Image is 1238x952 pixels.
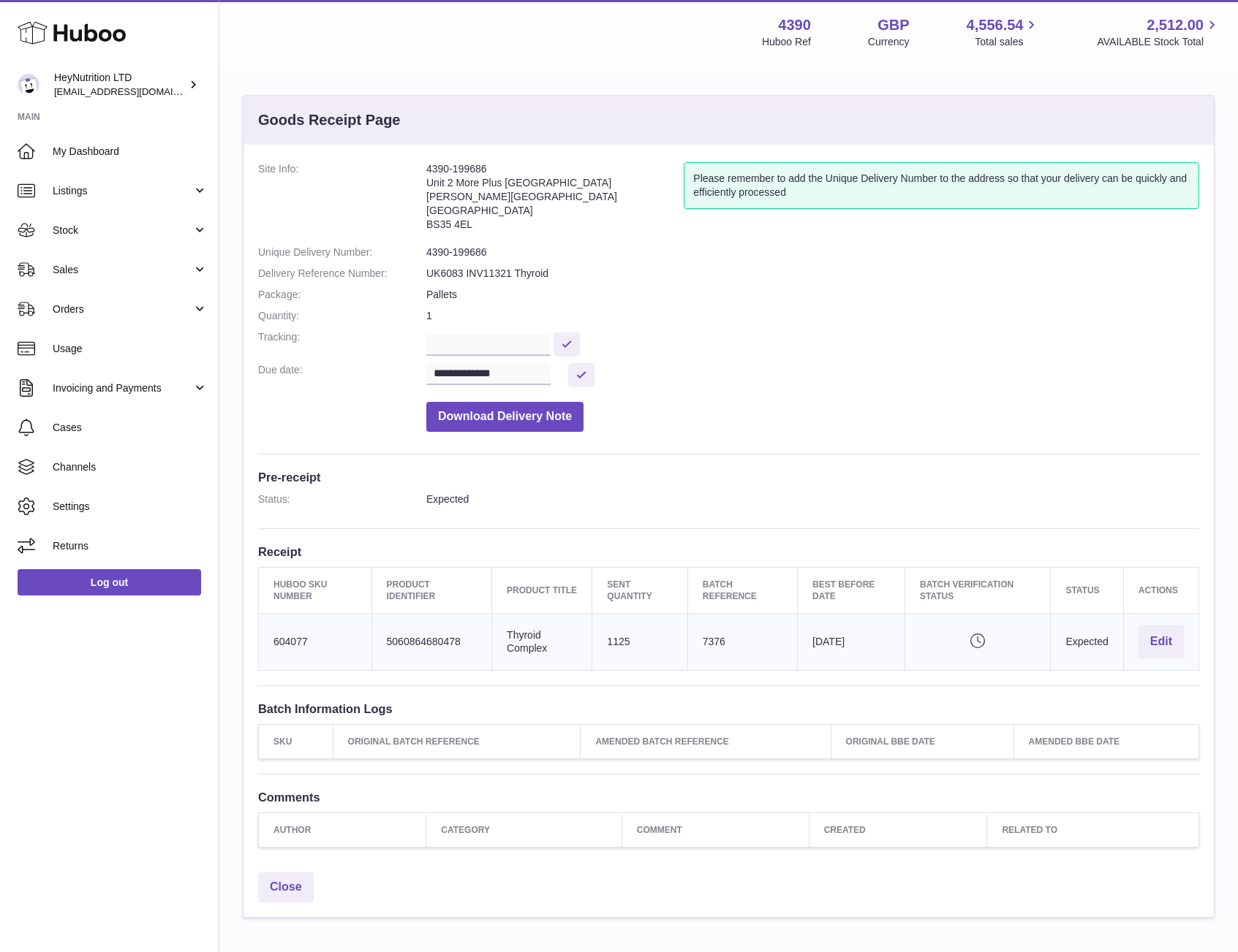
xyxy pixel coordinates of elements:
[877,15,909,35] strong: GBP
[258,245,426,259] dt: Unique Delivery Number:
[426,267,1199,281] dd: UK6083 INV11321 Thyroid
[1147,15,1204,35] span: 2,512.00
[259,724,333,758] th: SKU
[54,85,215,97] span: [EMAIL_ADDRESS][DOMAIN_NAME]
[258,789,1199,805] h3: Comments
[809,813,987,848] th: Created
[18,74,39,96] img: info@heynutrition.com
[492,614,592,671] td: Thyroid Complex
[798,614,905,671] td: [DATE]
[426,309,1199,323] dd: 1
[987,813,1199,848] th: Related to
[53,145,208,159] span: My Dashboard
[868,35,910,49] div: Currency
[1139,625,1184,659] button: Edit
[259,813,426,848] th: Author
[426,245,1199,259] dd: 4390-199686
[258,701,1199,717] h3: Batch Information Logs
[259,567,372,613] th: Huboo SKU Number
[905,567,1050,613] th: Batch Verification Status
[53,500,208,514] span: Settings
[967,15,1024,35] span: 4,556.54
[53,381,192,395] span: Invoicing and Payments
[687,567,797,613] th: Batch Reference
[259,614,372,671] td: 604077
[258,363,426,387] dt: Due date:
[53,539,208,553] span: Returns
[258,288,426,302] dt: Package:
[53,224,192,237] span: Stock
[53,421,208,435] span: Cases
[53,460,208,474] span: Channels
[258,469,1199,485] h3: Pre-receipt
[687,614,797,671] td: 7376
[426,288,1199,302] dd: Pallets
[967,15,1041,49] a: 4,556.54 Total sales
[1014,724,1199,758] th: Amended BBE Date
[684,162,1199,209] div: Please remember to add the Unique Delivery Number to the address so that your delivery can be qui...
[798,567,905,613] th: Best Before Date
[592,614,687,671] td: 1125
[258,330,426,356] dt: Tracking:
[1097,15,1220,49] a: 2,512.00 AVAILABLE Stock Total
[53,342,208,356] span: Usage
[762,35,811,49] div: Huboo Ref
[258,162,426,238] dt: Site Info:
[581,724,831,758] th: Amended Batch Reference
[426,813,622,848] th: Category
[53,263,192,277] span: Sales
[1123,567,1199,613] th: Actions
[53,184,192,198] span: Listings
[258,110,401,130] h3: Goods Receipt Page
[258,492,426,506] dt: Status:
[54,71,186,99] div: HeyNutrition LTD
[258,267,426,281] dt: Delivery Reference Number:
[1051,567,1123,613] th: Status
[492,567,592,613] th: Product title
[975,35,1040,49] span: Total sales
[426,162,684,238] address: 4390-199686 Unit 2 More Plus [GEOGRAPHIC_DATA] [PERSON_NAME][GEOGRAPHIC_DATA] [GEOGRAPHIC_DATA] B...
[18,569,201,595] a: Log out
[258,309,426,323] dt: Quantity:
[622,813,809,848] th: Comment
[333,724,581,758] th: Original Batch Reference
[778,15,811,35] strong: 4390
[831,724,1014,758] th: Original BBE Date
[53,302,192,316] span: Orders
[592,567,687,613] th: Sent Quantity
[426,492,1199,506] dd: Expected
[1097,35,1220,49] span: AVAILABLE Stock Total
[426,402,584,432] button: Download Delivery Note
[258,872,314,902] a: Close
[371,614,492,671] td: 5060864680478
[1051,614,1123,671] td: Expected
[258,544,1199,560] h3: Receipt
[371,567,492,613] th: Product Identifier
